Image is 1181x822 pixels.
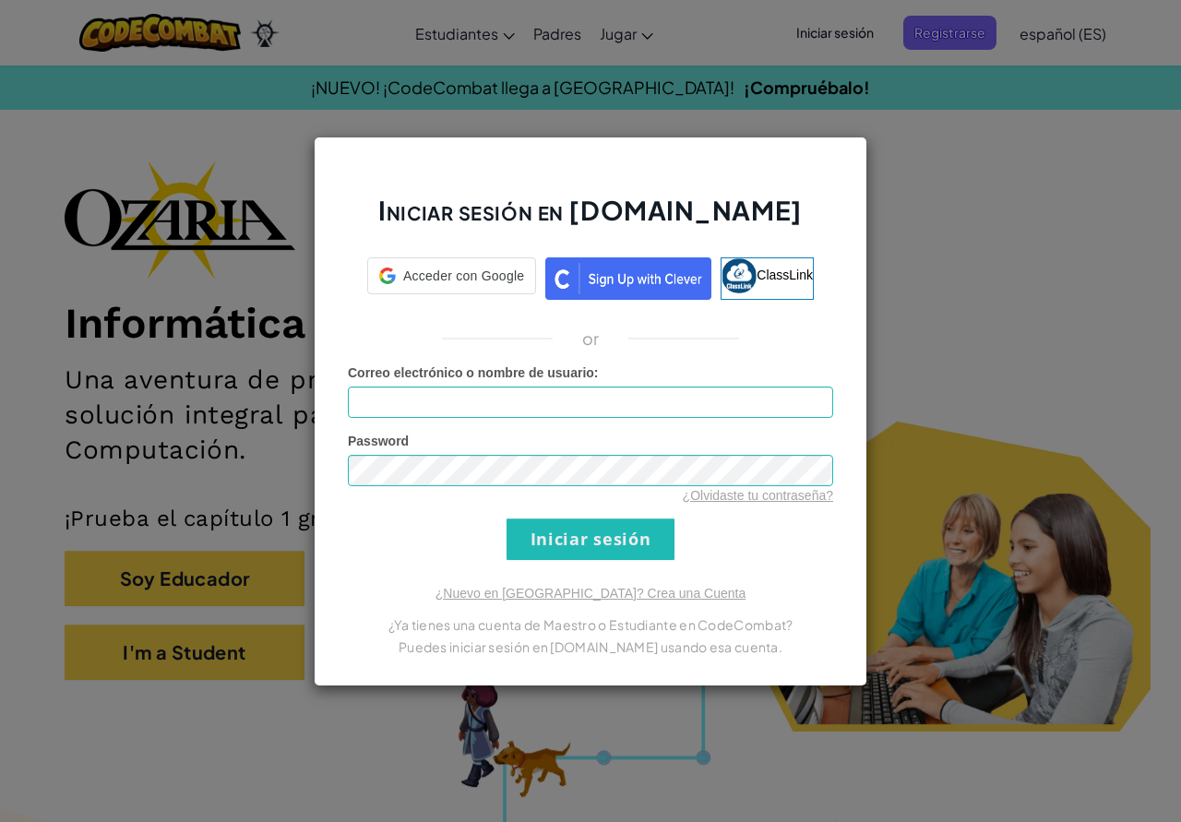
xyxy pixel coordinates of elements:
[367,257,536,294] div: Acceder con Google
[507,518,674,560] input: Iniciar sesión
[435,586,746,601] a: ¿Nuevo en [GEOGRAPHIC_DATA]? Crea una Cuenta
[722,258,757,293] img: classlink-logo-small.png
[582,328,600,350] p: or
[757,267,813,281] span: ClassLink
[367,257,536,300] a: Acceder con Google
[348,365,594,380] span: Correo electrónico o nombre de usuario
[403,267,524,285] span: Acceder con Google
[348,193,833,246] h2: Iniciar sesión en [DOMAIN_NAME]
[348,614,833,636] p: ¿Ya tienes una cuenta de Maestro o Estudiante en CodeCombat?
[348,636,833,658] p: Puedes iniciar sesión en [DOMAIN_NAME] usando esa cuenta.
[348,434,409,448] span: Password
[348,363,599,382] label: :
[683,488,833,503] a: ¿Olvidaste tu contraseña?
[545,257,711,300] img: clever_sso_button@2x.png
